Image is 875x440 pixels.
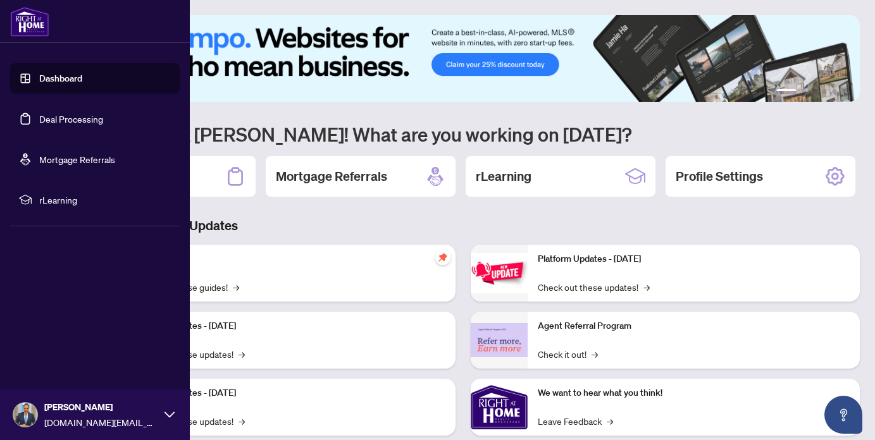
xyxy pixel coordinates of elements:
[842,89,847,94] button: 6
[10,6,49,37] img: logo
[39,73,82,84] a: Dashboard
[538,319,850,333] p: Agent Referral Program
[66,122,860,146] h1: Welcome back [PERSON_NAME]! What are you working on [DATE]?
[643,280,650,294] span: →
[66,15,860,102] img: Slide 0
[812,89,817,94] button: 3
[233,280,239,294] span: →
[39,193,171,207] span: rLearning
[538,280,650,294] a: Check out these updates!→
[133,386,445,400] p: Platform Updates - [DATE]
[239,347,245,361] span: →
[538,414,613,428] a: Leave Feedback→
[592,347,598,361] span: →
[776,89,797,94] button: 1
[538,386,850,400] p: We want to hear what you think!
[44,415,158,429] span: [DOMAIN_NAME][EMAIL_ADDRESS][DOMAIN_NAME]
[676,168,763,185] h2: Profile Settings
[66,217,860,235] h3: Brokerage & Industry Updates
[435,250,450,265] span: pushpin
[239,414,245,428] span: →
[39,113,103,125] a: Deal Processing
[471,323,528,358] img: Agent Referral Program
[471,253,528,293] img: Platform Updates - June 23, 2025
[824,396,862,434] button: Open asap
[471,379,528,436] img: We want to hear what you think!
[822,89,827,94] button: 4
[276,168,387,185] h2: Mortgage Referrals
[13,403,37,427] img: Profile Icon
[832,89,837,94] button: 5
[476,168,531,185] h2: rLearning
[133,319,445,333] p: Platform Updates - [DATE]
[607,414,613,428] span: →
[538,252,850,266] p: Platform Updates - [DATE]
[44,400,158,414] span: [PERSON_NAME]
[39,154,115,165] a: Mortgage Referrals
[802,89,807,94] button: 2
[133,252,445,266] p: Self-Help
[538,347,598,361] a: Check it out!→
